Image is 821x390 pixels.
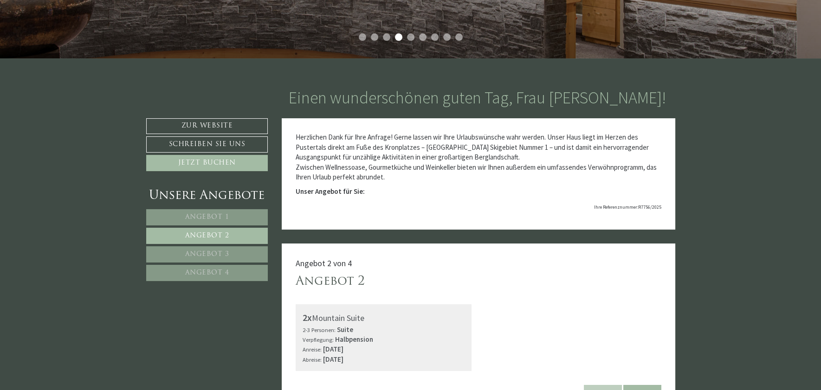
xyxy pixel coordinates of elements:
span: Angebot 3 [185,251,229,258]
div: Angebot 2 [296,273,365,290]
strong: Unser Angebot für Sie: [296,187,365,196]
small: 19:34 [14,43,132,49]
h1: Einen wunderschönen guten Tag, Frau [PERSON_NAME]! [289,89,666,107]
span: Angebot 2 von 4 [296,258,352,269]
span: Angebot 2 [185,232,229,239]
span: Ihre Referenznummer:R7756/2025 [594,204,661,210]
span: Angebot 1 [185,214,229,221]
small: Anreise: [303,345,322,353]
b: [DATE] [323,345,343,353]
span: Angebot 4 [185,269,229,276]
small: 2-3 Personen: [303,326,336,333]
div: Guten Tag, wie können wir Ihnen helfen? [7,25,137,51]
b: [DATE] [323,355,343,364]
a: Zur Website [146,118,268,134]
a: Schreiben Sie uns [146,136,268,153]
small: Abreise: [303,356,322,363]
div: Dienstag [162,7,204,22]
a: Jetzt buchen [146,155,268,171]
p: Herzlichen Dank für Ihre Anfrage! Gerne lassen wir Ihre Urlaubswünsche wahr werden. Unser Haus li... [296,132,661,182]
b: Suite [337,325,353,334]
div: Montis – Active Nature Spa [14,26,132,33]
button: Senden [305,244,366,261]
small: Verpflegung: [303,336,334,343]
div: Mountain Suite [303,311,465,325]
b: 2x [303,312,312,323]
b: Halbpension [335,335,373,344]
div: Unsere Angebote [146,187,268,205]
